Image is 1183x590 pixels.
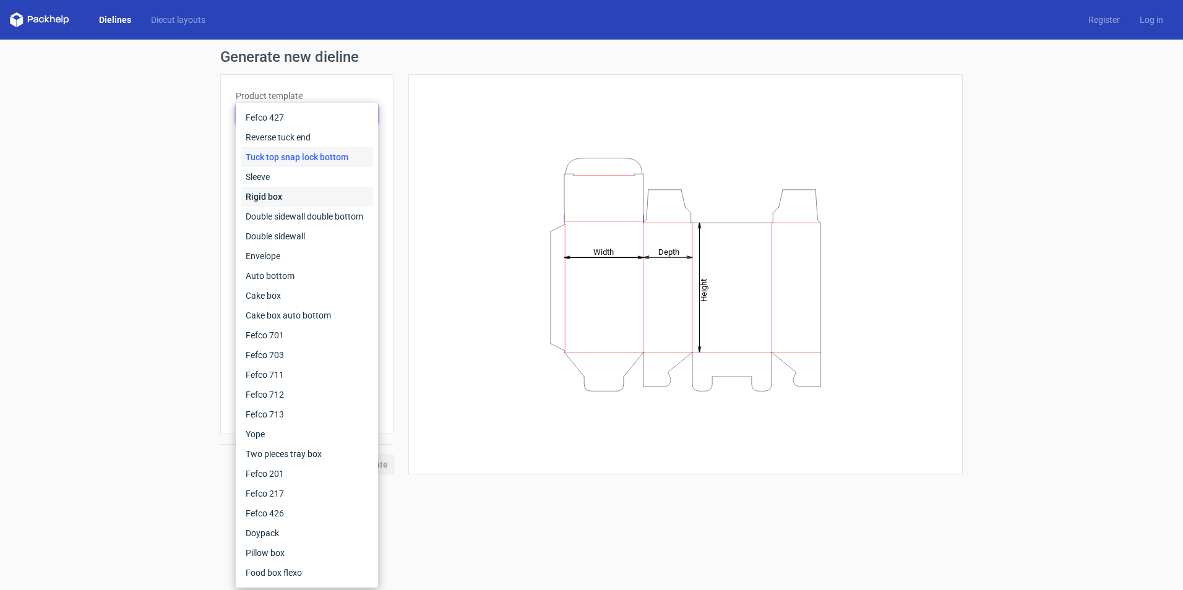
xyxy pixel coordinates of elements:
a: Diecut layouts [141,14,215,26]
div: Fefco 701 [241,325,373,345]
div: Fefco 712 [241,385,373,404]
div: Envelope [241,246,373,266]
div: Two pieces tray box [241,444,373,464]
div: Tuck top snap lock bottom [241,147,373,167]
tspan: Depth [658,247,679,256]
div: Pillow box [241,543,373,563]
div: Fefco 703 [241,345,373,365]
label: Product template [236,90,378,102]
div: Fefco 201 [241,464,373,484]
div: Auto bottom [241,266,373,286]
div: Cake box [241,286,373,306]
h1: Generate new dieline [220,49,963,64]
a: Register [1078,14,1130,26]
div: Fefco 713 [241,404,373,424]
div: Yope [241,424,373,444]
div: Reverse tuck end [241,127,373,147]
div: Cake box auto bottom [241,306,373,325]
div: Rigid box [241,187,373,207]
div: Fefco 711 [241,365,373,385]
div: Fefco 217 [241,484,373,503]
div: Fefco 426 [241,503,373,523]
div: Food box flexo [241,563,373,583]
div: Double sidewall double bottom [241,207,373,226]
tspan: Width [593,247,614,256]
div: Sleeve [241,167,373,187]
div: Fefco 427 [241,108,373,127]
a: Log in [1130,14,1173,26]
div: Doypack [241,523,373,543]
tspan: Height [699,278,708,301]
div: Double sidewall [241,226,373,246]
a: Dielines [89,14,141,26]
